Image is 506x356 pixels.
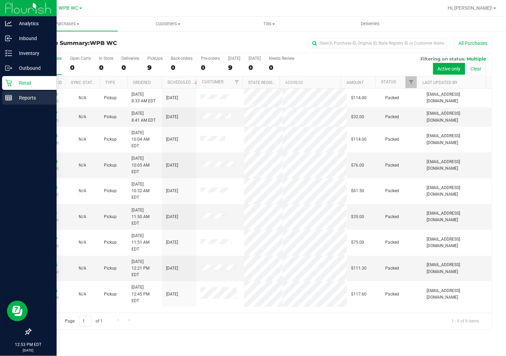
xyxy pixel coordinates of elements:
[79,316,91,327] input: 1
[59,316,109,327] span: Page of 1
[351,162,364,169] span: $76.00
[121,56,139,61] div: Deliveries
[7,301,28,321] iframe: Resource center
[5,50,12,57] inline-svg: Inventory
[166,265,178,272] span: [DATE]
[386,114,399,120] span: Packed
[386,265,399,272] span: Packed
[166,291,178,298] span: [DATE]
[132,233,158,253] span: [DATE] 11:51 AM EDT
[3,348,53,353] p: [DATE]
[104,114,117,120] span: Pickup
[104,136,117,143] span: Pickup
[5,94,12,101] inline-svg: Reports
[71,80,97,85] a: Sync Status
[30,40,184,46] h3: Purchase Summary:
[202,79,223,84] a: Customer
[351,291,367,298] span: $117.60
[386,162,399,169] span: Packed
[351,95,367,101] span: $114.00
[427,210,488,223] span: [EMAIL_ADDRESS][DOMAIN_NAME]
[320,17,421,31] a: Deliveries
[427,159,488,172] span: [EMAIL_ADDRESS][DOMAIN_NAME]
[228,56,240,61] div: [DATE]
[132,91,156,104] span: [DATE] 8:33 AM EDT
[132,181,158,201] span: [DATE] 10:32 AM EDT
[166,136,178,143] span: [DATE]
[249,64,261,72] div: 0
[201,56,220,61] div: Pre-orders
[104,214,117,220] span: Pickup
[351,136,367,143] span: $114.00
[249,56,261,61] div: [DATE]
[352,21,389,27] span: Deliveries
[12,34,53,43] p: Inbound
[386,214,399,220] span: Packed
[12,64,53,72] p: Outbound
[118,17,219,31] a: Customers
[79,95,86,100] span: Not Applicable
[132,110,156,123] span: [DATE] 8:41 AM EDT
[433,63,465,75] button: Active only
[228,64,240,72] div: 9
[79,240,86,245] span: Not Applicable
[12,49,53,57] p: Inventory
[171,64,193,72] div: 0
[79,163,86,168] span: Not Applicable
[147,64,163,72] div: 9
[466,63,486,75] button: Clear
[219,21,320,27] span: Tills
[90,40,117,46] span: WPB WC
[386,136,399,143] span: Packed
[166,239,178,246] span: [DATE]
[219,17,320,31] a: Tills
[79,188,86,193] span: Not Applicable
[386,239,399,246] span: Packed
[386,188,399,194] span: Packed
[118,21,218,27] span: Customers
[422,80,457,85] a: Last Updated By
[79,95,86,101] button: N/A
[132,284,158,304] span: [DATE] 12:45 PM EDT
[104,291,117,298] span: Pickup
[427,110,488,123] span: [EMAIL_ADDRESS][DOMAIN_NAME]
[448,5,493,11] span: Hi, [PERSON_NAME]!
[133,80,151,85] a: Ordered
[79,266,86,271] span: Not Applicable
[147,56,163,61] div: PickUps
[269,56,294,61] div: Needs Review
[5,79,12,86] inline-svg: Retail
[99,64,113,72] div: 0
[467,56,486,62] span: Multiple
[3,341,53,348] p: 12:53 PM EDT
[351,114,364,120] span: $32.00
[5,35,12,42] inline-svg: Inbound
[132,207,158,227] span: [DATE] 11:50 AM EDT
[59,5,79,11] span: WPB WC
[201,64,220,72] div: 0
[79,136,86,143] button: N/A
[79,292,86,297] span: Not Applicable
[166,162,178,169] span: [DATE]
[427,91,488,104] span: [EMAIL_ADDRESS][DOMAIN_NAME]
[406,76,417,88] a: Filter
[121,64,139,72] div: 0
[132,155,158,175] span: [DATE] 10:05 AM EDT
[454,37,492,49] button: All Purchases
[427,262,488,275] span: [EMAIL_ADDRESS][DOMAIN_NAME]
[309,38,447,48] input: Search Purchase ID, Original ID, State Registry ID or Customer Name...
[12,79,53,87] p: Retail
[79,162,86,169] button: N/A
[17,21,118,27] span: Purchases
[79,214,86,219] span: Not Applicable
[70,56,91,61] div: Open Carts
[79,114,86,120] button: N/A
[347,80,364,85] a: Amount
[166,214,178,220] span: [DATE]
[171,56,193,61] div: Back-orders
[79,137,86,142] span: Not Applicable
[269,64,294,72] div: 0
[104,95,117,101] span: Pickup
[166,114,178,120] span: [DATE]
[427,288,488,301] span: [EMAIL_ADDRESS][DOMAIN_NAME]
